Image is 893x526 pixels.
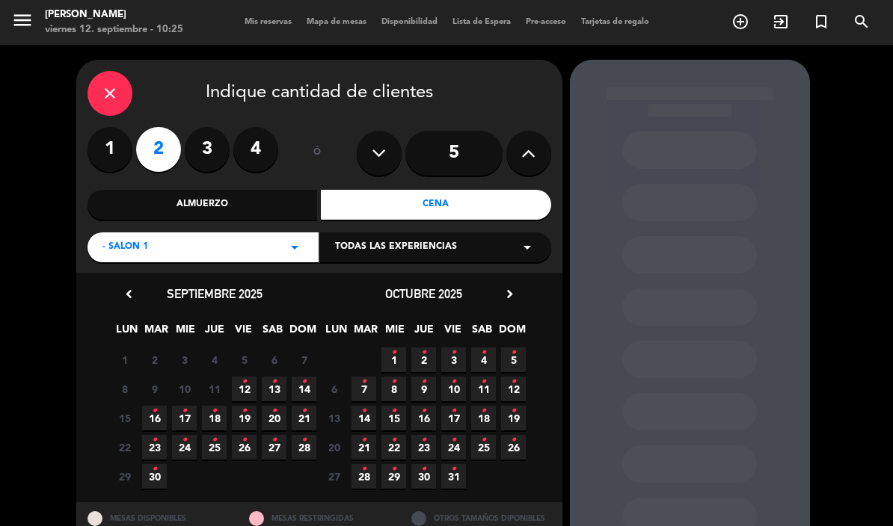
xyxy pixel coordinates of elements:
button: menu [11,9,34,37]
span: 29 [112,464,137,489]
span: 27 [322,464,346,489]
i: • [271,428,277,452]
i: • [451,370,456,394]
label: 3 [185,127,230,172]
i: turned_in_not [812,13,830,31]
i: • [301,370,307,394]
span: 18 [471,406,496,430]
span: 15 [381,406,406,430]
span: 16 [411,406,436,430]
label: 1 [88,127,132,172]
span: 2 [142,347,167,372]
i: • [391,399,396,423]
i: • [152,399,157,423]
span: 13 [262,377,286,401]
span: 10 [441,377,466,401]
i: • [511,399,516,423]
i: • [421,399,426,423]
i: • [391,457,396,481]
span: octubre 2025 [385,286,462,301]
span: VIE [441,321,465,345]
span: 14 [292,377,316,401]
i: • [481,399,486,423]
span: 6 [262,347,286,372]
span: 28 [352,464,376,489]
i: • [391,341,396,365]
i: • [301,428,307,452]
span: 26 [501,435,526,460]
i: • [421,428,426,452]
i: • [271,399,277,423]
span: 20 [322,435,346,460]
i: • [481,428,486,452]
span: 7 [352,377,376,401]
i: • [182,399,187,423]
i: • [361,428,366,452]
span: 17 [441,406,466,430]
i: • [451,457,456,481]
span: RESERVAR MESA [720,9,761,34]
i: • [511,428,516,452]
span: 9 [411,377,436,401]
span: 1 [112,347,137,372]
span: 17 [172,406,197,430]
span: 19 [501,406,526,430]
i: arrow_drop_down [286,238,304,256]
i: • [511,341,516,365]
span: 16 [142,406,167,430]
span: 27 [262,435,286,460]
span: Mapa de mesas [299,18,374,26]
span: 11 [202,377,227,401]
span: 3 [172,347,197,372]
span: 21 [292,406,316,430]
span: Pre-acceso [518,18,574,26]
i: • [152,457,157,481]
i: • [451,428,456,452]
span: 20 [262,406,286,430]
span: 14 [352,406,376,430]
i: search [853,13,871,31]
i: • [391,428,396,452]
span: 12 [232,377,257,401]
span: 30 [411,464,436,489]
i: • [451,341,456,365]
i: arrow_drop_down [518,238,536,256]
span: 6 [322,377,346,401]
div: [PERSON_NAME] [45,7,183,22]
span: 28 [292,435,316,460]
label: 2 [136,127,181,172]
i: exit_to_app [772,13,790,31]
span: 25 [202,435,227,460]
span: 8 [381,377,406,401]
i: • [242,428,247,452]
i: • [242,399,247,423]
span: 9 [142,377,167,401]
span: Tarjetas de regalo [574,18,657,26]
i: • [271,370,277,394]
span: WALK IN [761,9,801,34]
span: 7 [292,347,316,372]
i: • [421,370,426,394]
i: • [212,399,217,423]
span: 30 [142,464,167,489]
i: • [361,399,366,423]
span: 24 [441,435,466,460]
span: SAB [260,321,285,345]
span: 23 [142,435,167,460]
span: VIE [231,321,256,345]
span: LUN [114,321,139,345]
span: JUE [411,321,436,345]
span: 23 [411,435,436,460]
i: menu [11,9,34,31]
i: • [511,370,516,394]
i: • [391,370,396,394]
span: DOM [499,321,524,345]
span: 1 [381,347,406,372]
span: septiembre 2025 [167,286,263,301]
div: Almuerzo [88,190,318,220]
span: 26 [232,435,257,460]
i: • [182,428,187,452]
label: 4 [233,127,278,172]
span: Todas las experiencias [335,240,457,255]
span: 24 [172,435,197,460]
